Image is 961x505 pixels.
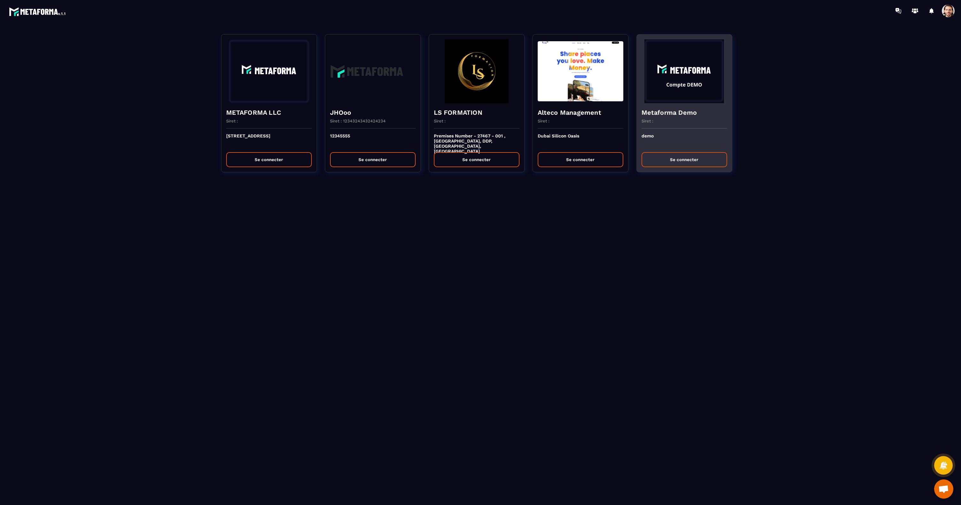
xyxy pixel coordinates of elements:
h4: Alteco Management [538,108,623,117]
h4: LS FORMATION [434,108,519,117]
p: Siret : [226,119,238,123]
button: Se connecter [330,152,416,167]
button: Se connecter [538,152,623,167]
img: funnel-background [330,39,416,103]
img: funnel-background [226,39,312,103]
button: Se connecter [226,152,312,167]
p: 12345555 [330,133,416,147]
p: [STREET_ADDRESS] [226,133,312,147]
p: Siret : [642,119,653,123]
img: funnel-background [642,39,727,103]
img: funnel-background [538,39,623,103]
img: funnel-background [434,39,519,103]
a: Mở cuộc trò chuyện [934,479,953,499]
p: Dubai Silicon Oasis [538,133,623,147]
img: logo [9,6,66,17]
p: Siret : 12343243432424234 [330,119,386,123]
h4: JHOoo [330,108,416,117]
h4: Metaforma Demo [642,108,727,117]
button: Se connecter [642,152,727,167]
p: Siret : [434,119,446,123]
button: Se connecter [434,152,519,167]
h4: METAFORMA LLC [226,108,312,117]
p: demo [642,133,727,147]
p: Premises Number - 27467 - 001 , [GEOGRAPHIC_DATA], DDP, [GEOGRAPHIC_DATA], [GEOGRAPHIC_DATA] [434,133,519,147]
p: Siret : [538,119,550,123]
